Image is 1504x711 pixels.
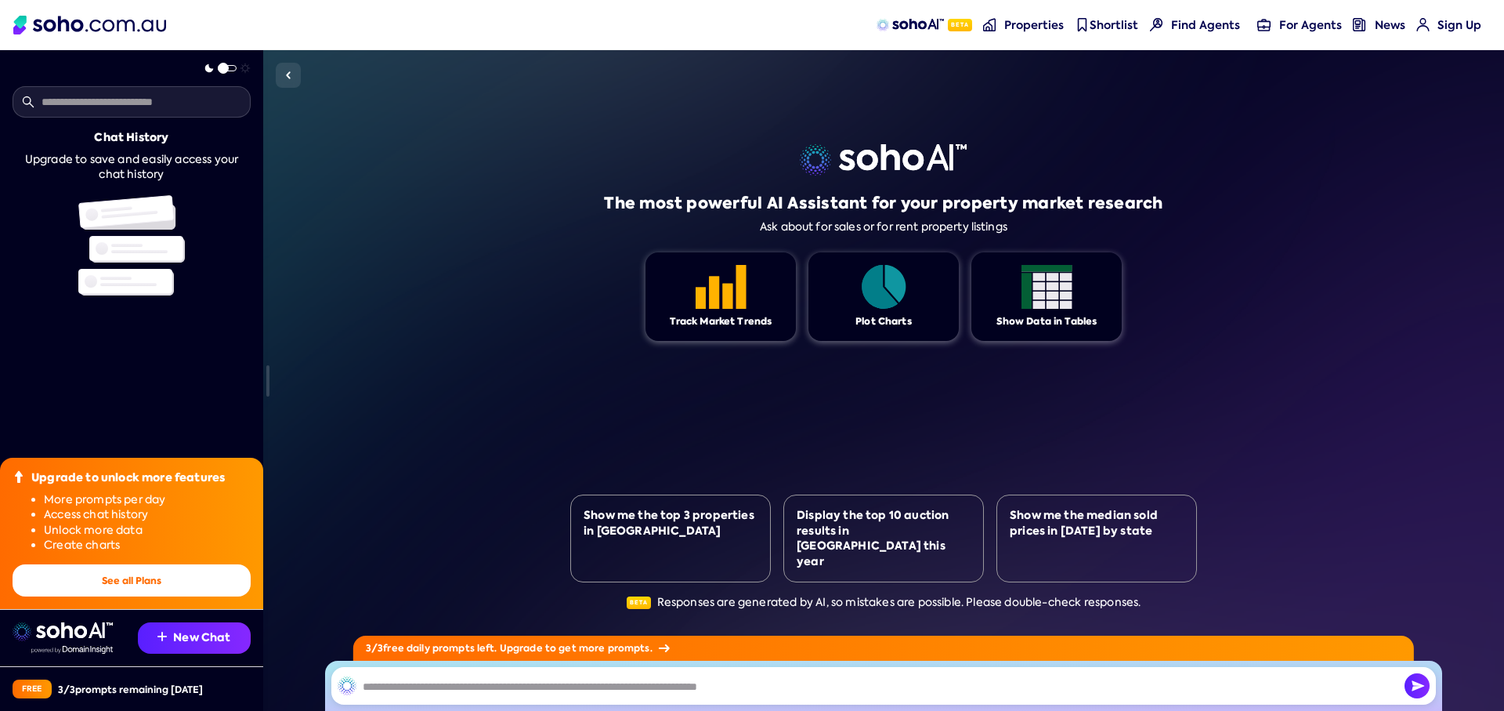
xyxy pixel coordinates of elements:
[877,19,943,31] img: sohoAI logo
[996,315,1097,328] div: Show Data in Tables
[338,677,356,695] img: SohoAI logo black
[1150,18,1163,31] img: Find agents icon
[1090,17,1138,33] span: Shortlist
[1257,18,1271,31] img: for-agents-nav icon
[1004,17,1064,33] span: Properties
[1171,17,1240,33] span: Find Agents
[157,632,167,641] img: Recommendation icon
[78,195,185,296] img: Chat history illustration
[670,315,772,328] div: Track Market Trends
[696,265,747,309] img: Feature 1 icon
[1279,17,1342,33] span: For Agents
[13,622,113,641] img: sohoai logo
[138,622,251,654] button: New Chat
[604,192,1162,214] h1: The most powerful AI Assistant for your property market research
[627,595,1141,611] div: Responses are generated by AI, so mistakes are possible. Please double-check responses.
[797,508,971,569] div: Display the top 10 auction results in [GEOGRAPHIC_DATA] this year
[1353,18,1366,31] img: news-nav icon
[279,66,298,85] img: Sidebar toggle icon
[800,144,967,176] img: sohoai logo
[1010,508,1184,539] div: Show me the median sold prices in [DATE] by state
[1405,673,1430,698] button: Send
[859,265,909,309] img: Feature 1 icon
[94,130,168,146] div: Chat History
[13,152,251,183] div: Upgrade to save and easily access your chat history
[760,220,1007,234] div: Ask about for sales or for rent property listings
[584,508,757,539] div: Show me the top 3 properties in [GEOGRAPHIC_DATA]
[1416,18,1430,31] img: for-agents-nav icon
[31,470,225,486] div: Upgrade to unlock more features
[948,19,972,31] span: Beta
[1375,17,1405,33] span: News
[627,597,651,609] span: Beta
[13,16,166,34] img: Soho Logo
[44,492,251,508] li: More prompts per day
[1437,17,1481,33] span: Sign Up
[44,523,251,539] li: Unlock more data
[58,683,203,696] div: 3 / 3 prompts remaining [DATE]
[1405,673,1430,698] img: Send icon
[855,315,912,328] div: Plot Charts
[13,470,25,483] img: Upgrade icon
[44,507,251,523] li: Access chat history
[353,636,1414,661] div: 3 / 3 free daily prompts left. Upgrade to get more prompts.
[1021,265,1072,309] img: Feature 1 icon
[13,564,251,597] button: See all Plans
[983,18,996,31] img: properties-nav icon
[44,538,251,553] li: Create charts
[659,644,670,652] img: Arrow icon
[1076,18,1089,31] img: shortlist-nav icon
[31,646,113,654] img: Data provided by Domain Insight
[13,680,52,698] div: Free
